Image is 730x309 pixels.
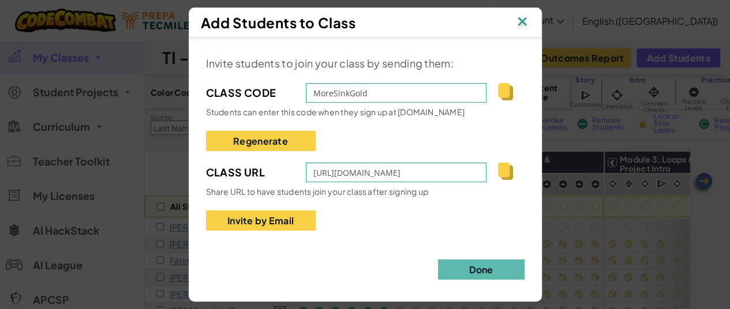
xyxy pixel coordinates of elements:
button: Regenerate [206,131,316,151]
button: Done [438,259,525,280]
img: IconCopy.svg [498,83,512,100]
span: Invite students to join your class by sending them: [206,56,454,70]
span: Students can enter this code when they sign up at [DOMAIN_NAME] [206,107,465,117]
span: Class Code [206,84,294,101]
img: IconClose.svg [515,14,530,31]
span: Class Url [206,164,294,181]
span: Share URL to have students join your class after signing up [206,186,429,197]
button: Invite by Email [206,210,316,231]
span: Add Students to Class [201,14,356,31]
img: IconCopy.svg [498,163,512,180]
